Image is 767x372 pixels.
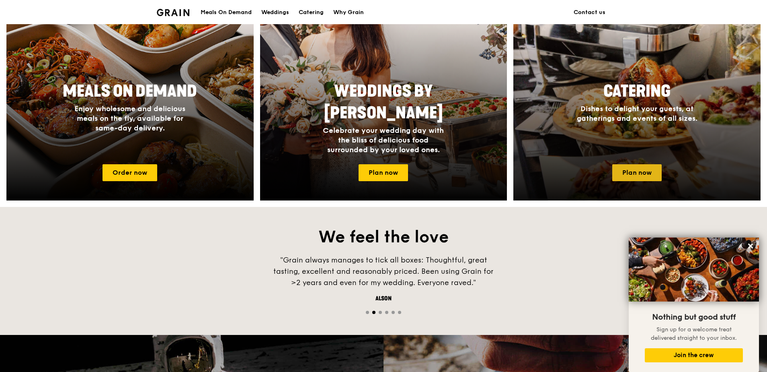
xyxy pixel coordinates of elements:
span: Catering [603,82,671,101]
span: Go to slide 1 [366,311,369,314]
button: Close [744,240,757,252]
div: "Grain always manages to tick all boxes: Thoughtful, great tasting, excellent and reasonably pric... [263,254,504,288]
div: Alson [263,295,504,303]
a: Weddings [256,0,294,25]
span: Go to slide 4 [385,311,388,314]
span: Sign up for a welcome treat delivered straight to your inbox. [651,326,737,341]
span: Celebrate your wedding day with the bliss of delicious food surrounded by your loved ones. [323,126,444,154]
a: Plan now [359,164,408,181]
a: Why Grain [328,0,369,25]
img: Grain [157,9,189,16]
span: Nothing but good stuff [652,312,736,322]
span: Go to slide 5 [392,311,395,314]
span: Go to slide 3 [379,311,382,314]
div: Weddings [261,0,289,25]
div: Why Grain [333,0,364,25]
a: Contact us [569,0,610,25]
span: Dishes to delight your guests, at gatherings and events of all sizes. [577,104,697,123]
img: DSC07876-Edit02-Large.jpeg [629,238,759,302]
a: Catering [294,0,328,25]
span: Go to slide 2 [372,311,375,314]
button: Join the crew [645,348,743,362]
span: Go to slide 6 [398,311,401,314]
a: Order now [103,164,157,181]
span: Enjoy wholesome and delicious meals on the fly, available for same-day delivery. [74,104,185,132]
span: Weddings by [PERSON_NAME] [324,82,443,123]
div: Meals On Demand [201,0,252,25]
span: Meals On Demand [63,82,197,101]
a: Plan now [612,164,662,181]
div: Catering [299,0,324,25]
